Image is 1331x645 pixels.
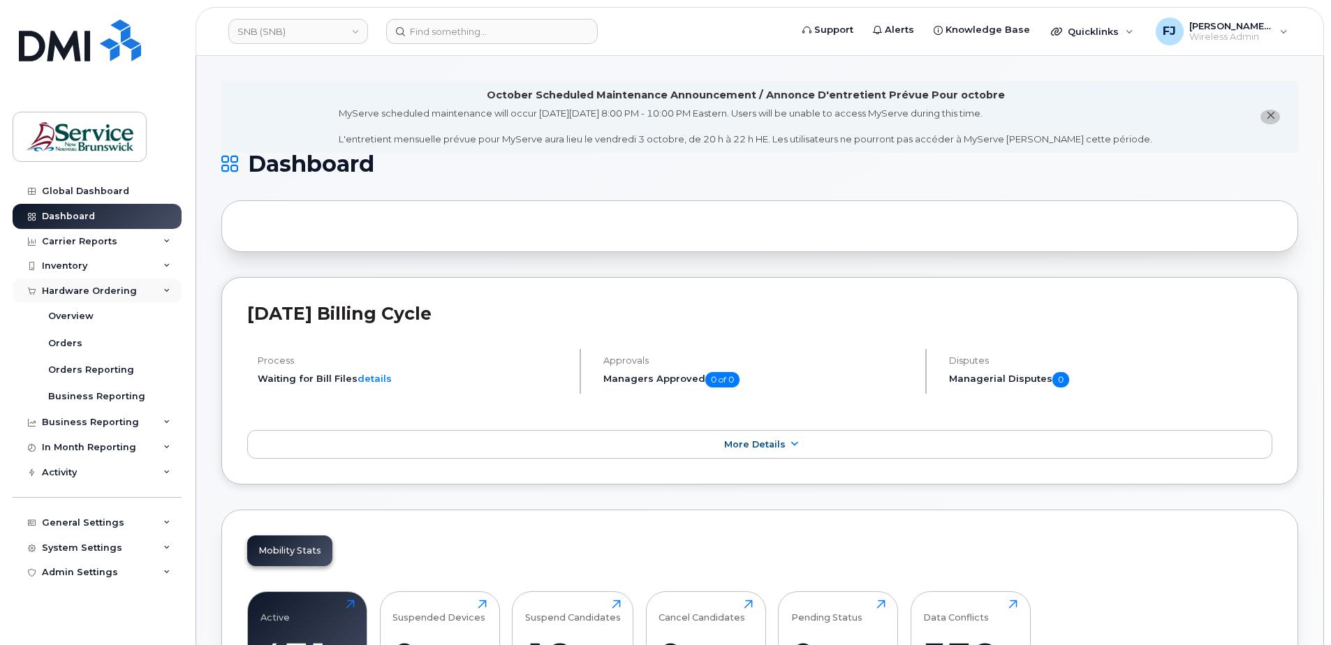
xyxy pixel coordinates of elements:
div: Pending Status [791,600,862,623]
span: Dashboard [248,154,374,175]
span: 0 [1052,372,1069,387]
h4: Disputes [949,355,1272,366]
h5: Managers Approved [603,372,913,387]
button: close notification [1260,110,1280,124]
div: MyServe scheduled maintenance will occur [DATE][DATE] 8:00 PM - 10:00 PM Eastern. Users will be u... [339,107,1152,146]
h4: Approvals [603,355,913,366]
div: Suspend Candidates [525,600,621,623]
h4: Process [258,355,568,366]
h2: [DATE] Billing Cycle [247,303,1272,324]
span: More Details [724,439,786,450]
span: 0 of 0 [705,372,740,387]
h5: Managerial Disputes [949,372,1272,387]
div: Cancel Candidates [659,600,745,623]
li: Waiting for Bill Files [258,372,568,385]
div: October Scheduled Maintenance Announcement / Annonce D'entretient Prévue Pour octobre [487,88,1005,103]
div: Suspended Devices [392,600,485,623]
div: Active [260,600,290,623]
a: details [358,373,392,384]
div: Data Conflicts [923,600,989,623]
